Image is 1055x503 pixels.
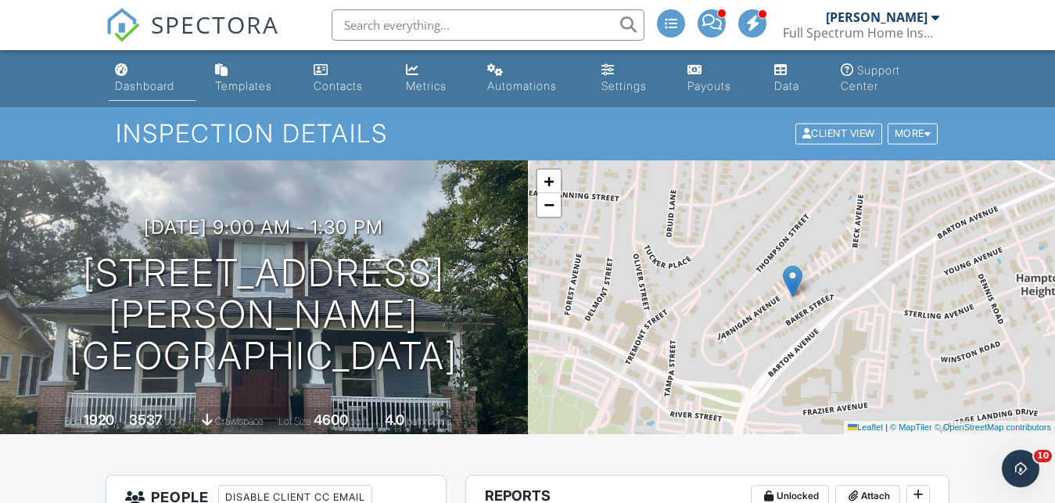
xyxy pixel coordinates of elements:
[768,56,822,101] a: Data
[129,411,163,428] div: 3537
[151,8,279,41] span: SPECTORA
[64,415,81,427] span: Built
[106,8,140,42] img: The Best Home Inspection Software - Spectora
[1034,450,1052,462] span: 10
[84,411,114,428] div: 1920
[407,415,451,427] span: bathrooms
[888,124,938,145] div: More
[487,79,557,92] div: Automations
[215,79,272,92] div: Templates
[278,415,311,427] span: Lot Size
[544,171,554,191] span: +
[841,63,900,92] div: Support Center
[481,56,582,101] a: Automations (Advanced)
[165,415,187,427] span: sq. ft.
[115,79,174,92] div: Dashboard
[687,79,731,92] div: Payouts
[544,195,554,214] span: −
[332,9,644,41] input: Search everything...
[215,415,264,427] span: crawlspace
[400,56,469,101] a: Metrics
[106,21,279,54] a: SPECTORA
[350,415,370,427] span: sq.ft.
[116,120,940,147] h1: Inspection Details
[681,56,755,101] a: Payouts
[109,56,197,101] a: Dashboard
[537,170,561,193] a: Zoom in
[209,56,295,101] a: Templates
[783,265,802,297] img: Marker
[885,422,888,432] span: |
[537,193,561,217] a: Zoom out
[601,79,647,92] div: Settings
[1002,450,1039,487] iframe: Intercom live chat
[406,79,447,92] div: Metrics
[783,25,939,41] div: Full Spectrum Home Inspectors
[848,422,883,432] a: Leaflet
[890,422,932,432] a: © MapTiler
[307,56,387,101] a: Contacts
[314,79,363,92] div: Contacts
[144,217,383,238] h3: [DATE] 9:00 am - 1:30 pm
[935,422,1051,432] a: © OpenStreetMap contributors
[834,56,946,101] a: Support Center
[774,79,799,92] div: Data
[795,124,882,145] div: Client View
[314,411,348,428] div: 4600
[826,9,928,25] div: [PERSON_NAME]
[25,253,503,376] h1: [STREET_ADDRESS][PERSON_NAME] [GEOGRAPHIC_DATA]
[794,127,886,138] a: Client View
[595,56,669,101] a: Settings
[385,411,404,428] div: 4.0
